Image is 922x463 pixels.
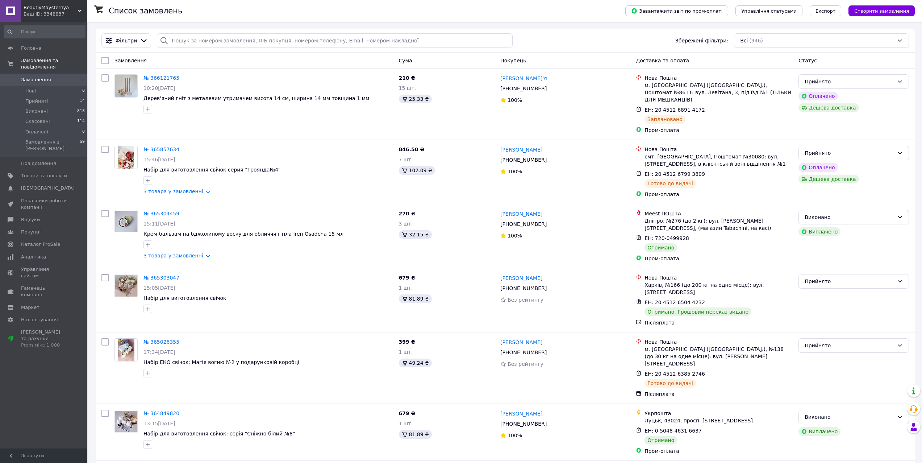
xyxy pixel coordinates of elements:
[499,419,548,429] div: [PHONE_NUMBER]
[798,103,859,112] div: Дешева доставка
[798,58,817,63] span: Статус
[25,98,48,104] span: Прийняті
[644,74,793,82] div: Нова Пошта
[798,227,840,236] div: Виплачено
[115,275,137,296] img: Фото товару
[143,146,179,152] a: № 365857634
[636,58,689,63] span: Доставка та оплата
[644,107,705,113] span: ЕН: 20 4512 6891 4172
[508,169,522,174] span: 100%
[644,371,705,377] span: ЕН: 20 4512 6385 2746
[25,139,80,152] span: Замовлення з [PERSON_NAME]
[805,78,894,86] div: Прийнято
[399,221,413,227] span: 3 шт.
[805,413,894,421] div: Виконано
[499,283,548,293] div: [PHONE_NUMBER]
[143,231,343,237] a: Крем-бальзам на бджолиному воску для обличчя і тіла Iren Osadcha 15 мл
[399,157,413,162] span: 7 шт.
[143,189,203,194] a: 3 товара у замовленні
[644,255,793,262] div: Пром-оплата
[115,211,137,232] img: Фото товару
[644,346,793,367] div: м. [GEOGRAPHIC_DATA] ([GEOGRAPHIC_DATA].), №138 (до 30 кг на одне місце): вул. [PERSON_NAME][STRE...
[143,167,280,173] a: Набір для виготовлення свічок серия "Троянда№4"
[143,95,370,101] a: Дерев'яний гніт з металевим утримачем висота 14 см, ширина 14 мм товщина 1 мм
[749,38,763,44] span: (946)
[143,85,175,91] span: 10:20[DATE]
[143,221,175,227] span: 15:11[DATE]
[644,171,705,177] span: ЕН: 20 4512 6799 3809
[675,37,728,44] span: Збережені фільтри:
[805,213,894,221] div: Виконано
[805,277,894,285] div: Прийнято
[399,95,432,103] div: 25.33 ₴
[644,390,793,398] div: Післяплата
[143,349,175,355] span: 17:34[DATE]
[21,160,56,167] span: Повідомлення
[21,329,67,349] span: [PERSON_NAME] та рахунки
[21,77,51,83] span: Замовлення
[399,275,416,281] span: 679 ₴
[399,166,435,175] div: 102.09 ₴
[508,361,543,367] span: Без рейтингу
[21,229,41,235] span: Покупці
[24,4,78,11] span: BeautlyMaysternya
[644,153,793,168] div: смт. [GEOGRAPHIC_DATA], Поштомат №30080: вул. [STREET_ADDRESS], в клієнтській зоні відділення №1
[399,75,416,81] span: 210 ₴
[115,75,137,97] img: Фото товару
[114,338,138,361] a: Фото товару
[644,307,751,316] div: Отримано. Грошовий переказ видано
[644,179,696,188] div: Готово до видачі
[798,163,838,172] div: Оплачено
[644,217,793,232] div: Дніпро, №276 (до 2 кг): вул. [PERSON_NAME][STREET_ADDRESS], (магазин Tabachini, на касі)
[25,118,50,125] span: Скасовані
[625,5,728,16] button: Завантажити звіт по пром-оплаті
[143,275,179,281] a: № 365303047
[848,5,915,16] button: Створити замовлення
[25,108,48,115] span: Виконані
[644,299,705,305] span: ЕН: 20 4512 6504 4232
[399,211,416,216] span: 270 ₴
[841,8,915,13] a: Створити замовлення
[644,281,793,296] div: Харків, №166 (до 200 кг на одне місце): вул. [STREET_ADDRESS]
[805,342,894,350] div: Прийнято
[82,129,85,135] span: 0
[143,359,299,365] a: Набір ЕКО свічок: Магія вогню №2 у подарунковій коробці
[500,75,547,82] a: [PERSON_NAME]'я
[500,339,542,346] a: [PERSON_NAME]
[143,431,295,437] span: Набір для виготовлення свічок: серія "Сніжно-білий №8"
[644,379,696,388] div: Готово до видачі
[631,8,722,14] span: Завантажити звіт по пром-оплаті
[499,155,548,165] div: [PHONE_NUMBER]
[499,347,548,357] div: [PHONE_NUMBER]
[644,127,793,134] div: Пром-оплата
[644,235,689,241] span: ЕН: 720-0499928
[644,191,793,198] div: Пром-оплата
[143,75,179,81] a: № 366121765
[118,146,134,169] img: Фото товару
[805,149,894,157] div: Прийнято
[114,410,138,433] a: Фото товару
[143,295,226,301] a: Набір для виготовлення свічок
[500,274,542,282] a: [PERSON_NAME]
[114,274,138,297] a: Фото товару
[157,33,513,48] input: Пошук за номером замовлення, ПІБ покупця, номером телефону, Email, номером накладної
[508,233,522,239] span: 100%
[21,254,46,260] span: Аналітика
[115,411,137,432] img: Фото товару
[644,436,677,445] div: Отримано
[815,8,836,14] span: Експорт
[109,7,182,15] h1: Список замовлень
[644,82,793,103] div: м. [GEOGRAPHIC_DATA] ([GEOGRAPHIC_DATA].), Поштомат №8611: вул. Левітана, 3, під'їзд №1 (ТІЛЬКИ Д...
[399,58,412,63] span: Cума
[77,118,85,125] span: 114
[143,421,175,426] span: 13:15[DATE]
[500,146,542,153] a: [PERSON_NAME]
[399,349,413,355] span: 1 шт.
[399,230,432,239] div: 32.15 ₴
[21,317,58,323] span: Налаштування
[500,58,526,63] span: Покупець
[399,430,432,439] div: 81.89 ₴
